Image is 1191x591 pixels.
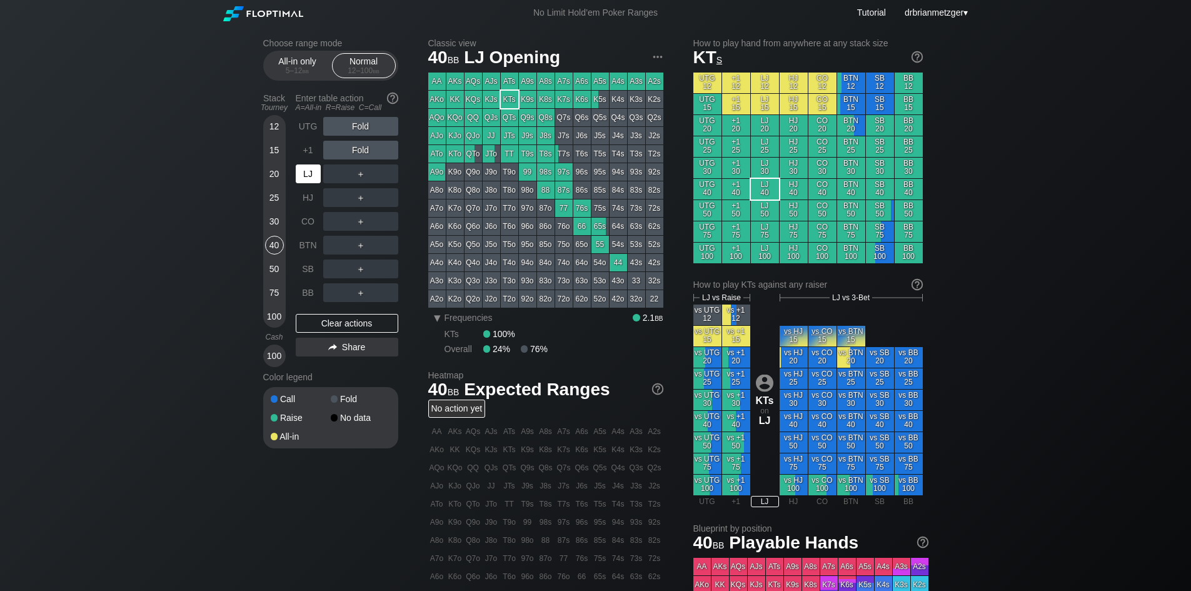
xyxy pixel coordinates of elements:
div: CO [296,212,321,231]
div: Call [271,395,331,403]
div: 33 [628,272,645,290]
div: Q5o [465,236,482,253]
div: 77 [555,200,573,217]
div: T5o [501,236,518,253]
div: UTG [296,117,321,136]
div: J7o [483,200,500,217]
div: K2s [646,91,663,108]
div: AJs [483,73,500,90]
span: s [716,52,722,66]
div: Q7s [555,109,573,126]
div: +1 25 [722,136,750,157]
div: A6o [428,218,446,235]
div: T4o [501,254,518,271]
div: UTG 30 [693,158,721,178]
div: T7s [555,145,573,163]
div: BTN 30 [837,158,865,178]
img: help.32db89a4.svg [910,50,924,64]
div: 87o [537,200,555,217]
span: LJ Opening [462,48,562,69]
div: No Limit Hold’em Poker Ranges [515,8,676,21]
img: help.32db89a4.svg [910,278,924,291]
div: J6s [573,127,591,144]
div: +1 40 [722,179,750,200]
h2: Classic view [428,38,663,48]
div: UTG 25 [693,136,721,157]
div: CO 25 [808,136,837,157]
div: 52s [646,236,663,253]
div: 83o [537,272,555,290]
div: BTN 25 [837,136,865,157]
div: +1 30 [722,158,750,178]
div: 92o [519,290,536,308]
div: 86s [573,181,591,199]
div: LJ 50 [751,200,779,221]
div: +1 12 [722,73,750,93]
div: 64o [573,254,591,271]
div: QJs [483,109,500,126]
div: 63o [573,272,591,290]
div: 94o [519,254,536,271]
div: 74s [610,200,627,217]
div: KJs [483,91,500,108]
div: K9o [446,163,464,181]
div: K7o [446,200,464,217]
div: 99 [519,163,536,181]
div: 66 [573,218,591,235]
span: bb [373,66,379,75]
div: ▾ [902,6,970,19]
div: 100 [265,346,284,365]
div: HJ 40 [780,179,808,200]
div: 87s [555,181,573,199]
div: No data [331,413,391,422]
div: AQo [428,109,446,126]
div: UTG 12 [693,73,721,93]
div: +1 15 [722,94,750,114]
div: BB 12 [895,73,923,93]
div: BTN 20 [837,115,865,136]
div: 85s [591,181,609,199]
div: 76o [555,218,573,235]
div: UTG 50 [693,200,721,221]
div: J8s [537,127,555,144]
div: 55 [591,236,609,253]
div: Enter table action [296,88,398,117]
div: HJ 30 [780,158,808,178]
div: 86o [537,218,555,235]
div: ＋ [323,188,398,207]
div: QJo [465,127,482,144]
div: Raise [271,413,331,422]
div: 54s [610,236,627,253]
div: 53o [591,272,609,290]
div: K4o [446,254,464,271]
div: 12 – 100 [338,66,390,75]
div: AA [428,73,446,90]
div: HJ 75 [780,221,808,242]
div: BB 20 [895,115,923,136]
div: 54o [591,254,609,271]
div: J6o [483,218,500,235]
div: ATo [428,145,446,163]
div: JJ [483,127,500,144]
div: T6o [501,218,518,235]
div: Fold [323,117,398,136]
div: 100 [265,307,284,326]
div: A8o [428,181,446,199]
a: Tutorial [857,8,886,18]
img: help.32db89a4.svg [916,535,930,549]
div: 84o [537,254,555,271]
div: T3s [628,145,645,163]
div: ＋ [323,212,398,231]
div: 93s [628,163,645,181]
div: SB 30 [866,158,894,178]
div: Fold [331,395,391,403]
div: AQs [465,73,482,90]
div: 83s [628,181,645,199]
div: +1 20 [722,115,750,136]
div: Q4o [465,254,482,271]
div: 75 [265,283,284,302]
div: Q3s [628,109,645,126]
img: share.864f2f62.svg [328,344,337,351]
div: HJ 15 [780,94,808,114]
div: 15 [265,141,284,159]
